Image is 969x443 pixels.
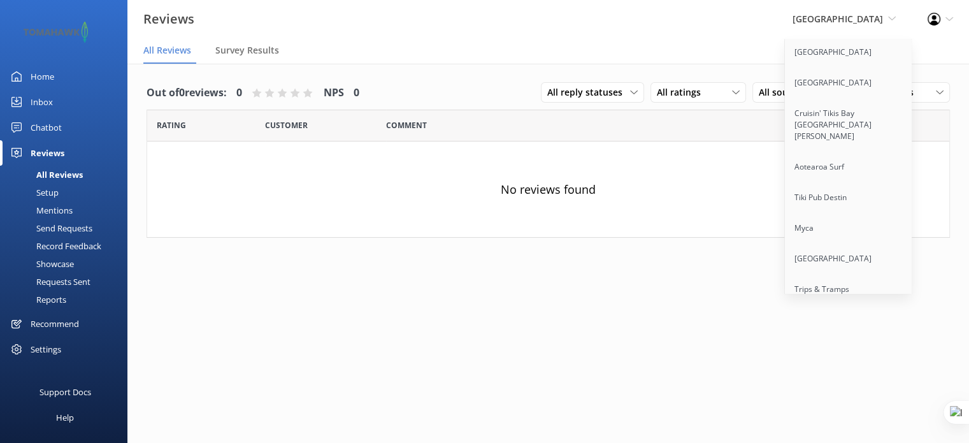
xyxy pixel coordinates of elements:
[8,201,127,219] a: Mentions
[143,9,194,29] h3: Reviews
[31,64,54,89] div: Home
[31,311,79,337] div: Recommend
[8,255,127,273] a: Showcase
[785,182,912,213] a: Tiki Pub Destin
[8,166,83,184] div: All Reviews
[8,291,127,309] a: Reports
[386,119,427,131] span: Question
[8,291,66,309] div: Reports
[143,44,191,57] span: All Reviews
[236,85,242,101] h4: 0
[793,13,883,25] span: [GEOGRAPHIC_DATA]
[8,184,127,201] a: Setup
[8,219,92,237] div: Send Requests
[785,274,912,305] a: Trips & Tramps
[8,201,73,219] div: Mentions
[31,115,62,140] div: Chatbot
[157,119,186,131] span: Date
[8,219,127,237] a: Send Requests
[785,213,912,243] a: Myca
[324,85,344,101] h4: NPS
[785,68,912,98] a: [GEOGRAPHIC_DATA]
[8,184,59,201] div: Setup
[19,22,92,43] img: 2-1647550015.png
[215,44,279,57] span: Survey Results
[265,119,308,131] span: Date
[39,379,91,405] div: Support Docs
[31,89,53,115] div: Inbox
[657,85,708,99] span: All ratings
[8,273,127,291] a: Requests Sent
[31,337,61,362] div: Settings
[8,237,101,255] div: Record Feedback
[147,85,227,101] h4: Out of 0 reviews:
[147,142,949,237] div: No reviews found
[31,140,64,166] div: Reviews
[8,255,74,273] div: Showcase
[56,405,74,430] div: Help
[785,152,912,182] a: Aotearoa Surf
[354,85,359,101] h4: 0
[8,166,127,184] a: All Reviews
[785,37,912,68] a: [GEOGRAPHIC_DATA]
[547,85,630,99] span: All reply statuses
[785,98,912,152] a: Cruisin' Tikis Bay [GEOGRAPHIC_DATA][PERSON_NAME]
[8,237,127,255] a: Record Feedback
[759,85,814,99] span: All sources
[785,243,912,274] a: [GEOGRAPHIC_DATA]
[8,273,90,291] div: Requests Sent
